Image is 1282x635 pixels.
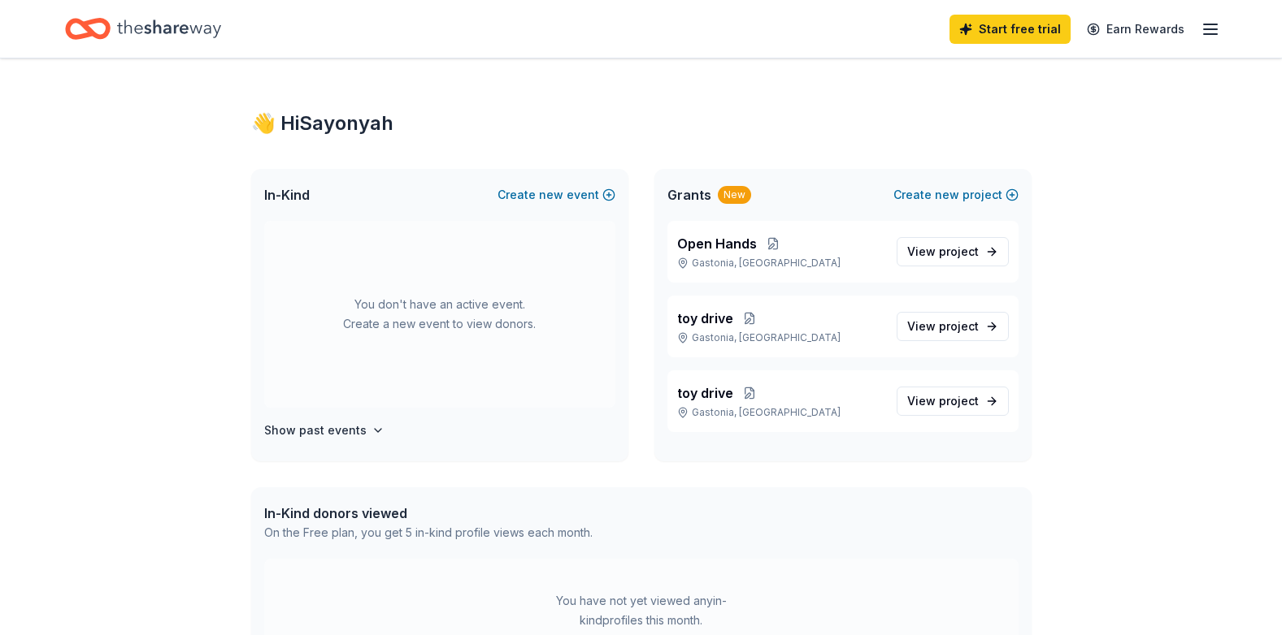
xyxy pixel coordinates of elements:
[264,421,385,440] button: Show past events
[677,406,884,419] p: Gastonia, [GEOGRAPHIC_DATA]
[718,186,751,204] div: New
[264,421,367,440] h4: Show past events
[540,591,743,630] div: You have not yet viewed any in-kind profiles this month.
[677,257,884,270] p: Gastonia, [GEOGRAPHIC_DATA]
[539,185,563,205] span: new
[251,110,1032,136] div: 👋 Hi Sayonyah
[677,234,757,253] span: Open Hands
[897,237,1009,266] a: View project
[667,185,711,205] span: Grants
[939,394,979,408] span: project
[907,242,979,261] span: View
[65,10,221,48] a: Home
[893,185,1019,205] button: Createnewproject
[935,185,959,205] span: new
[897,312,1009,341] a: View project
[1077,15,1194,44] a: Earn Rewards
[677,383,733,403] span: toy drive
[907,391,979,411] span: View
[897,387,1009,416] a: View project
[677,331,884,344] p: Gastonia, [GEOGRAPHIC_DATA]
[939,319,979,333] span: project
[264,185,310,205] span: In-Kind
[950,15,1071,44] a: Start free trial
[677,309,733,328] span: toy drive
[264,221,615,408] div: You don't have an active event. Create a new event to view donors.
[907,317,979,336] span: View
[264,523,593,542] div: On the Free plan, you get 5 in-kind profile views each month.
[498,185,615,205] button: Createnewevent
[939,244,979,258] span: project
[264,503,593,523] div: In-Kind donors viewed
